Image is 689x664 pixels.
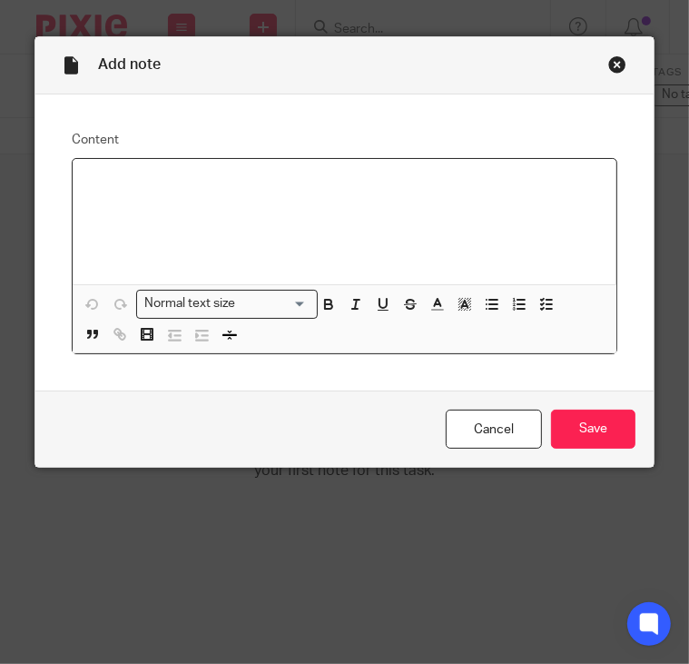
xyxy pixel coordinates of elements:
span: Normal text size [141,294,240,313]
input: Search for option [241,294,307,313]
div: Search for option [136,290,318,318]
span: Add note [98,57,161,72]
input: Save [551,410,635,449]
div: Close this dialog window [608,55,626,74]
label: Content [72,131,617,149]
a: Cancel [446,410,542,449]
